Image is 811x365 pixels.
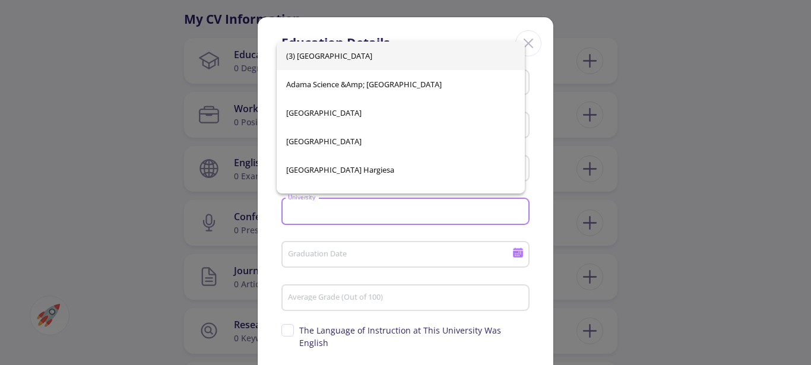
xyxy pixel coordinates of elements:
span: [GEOGRAPHIC_DATA] [286,127,515,155]
span: [GEOGRAPHIC_DATA] [286,99,515,127]
span: (3) [GEOGRAPHIC_DATA] [286,42,515,70]
span: [GEOGRAPHIC_DATA] Hargiesa [286,155,515,184]
span: [GEOGRAPHIC_DATA] [GEOGRAPHIC_DATA] [286,184,515,212]
span: The Language of Instruction at This University Was English [299,324,530,349]
span: Adama Science &amp; [GEOGRAPHIC_DATA] [286,70,515,99]
div: Close [515,30,541,56]
div: Education Details [281,34,389,53]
